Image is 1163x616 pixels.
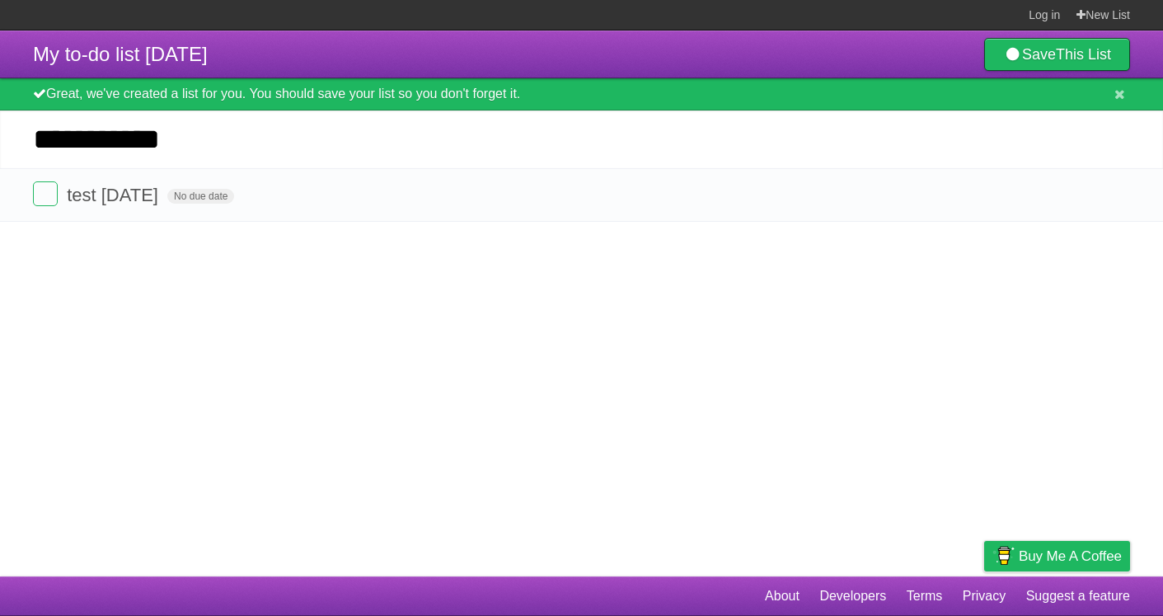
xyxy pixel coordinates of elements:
[67,185,162,205] span: test [DATE]
[765,581,800,612] a: About
[963,581,1006,612] a: Privacy
[1026,581,1130,612] a: Suggest a feature
[984,541,1130,571] a: Buy me a coffee
[1019,542,1122,571] span: Buy me a coffee
[992,542,1015,570] img: Buy me a coffee
[167,189,234,204] span: No due date
[907,581,943,612] a: Terms
[984,38,1130,71] a: SaveThis List
[819,581,886,612] a: Developers
[33,43,208,65] span: My to-do list [DATE]
[33,181,58,206] label: Done
[1056,46,1111,63] b: This List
